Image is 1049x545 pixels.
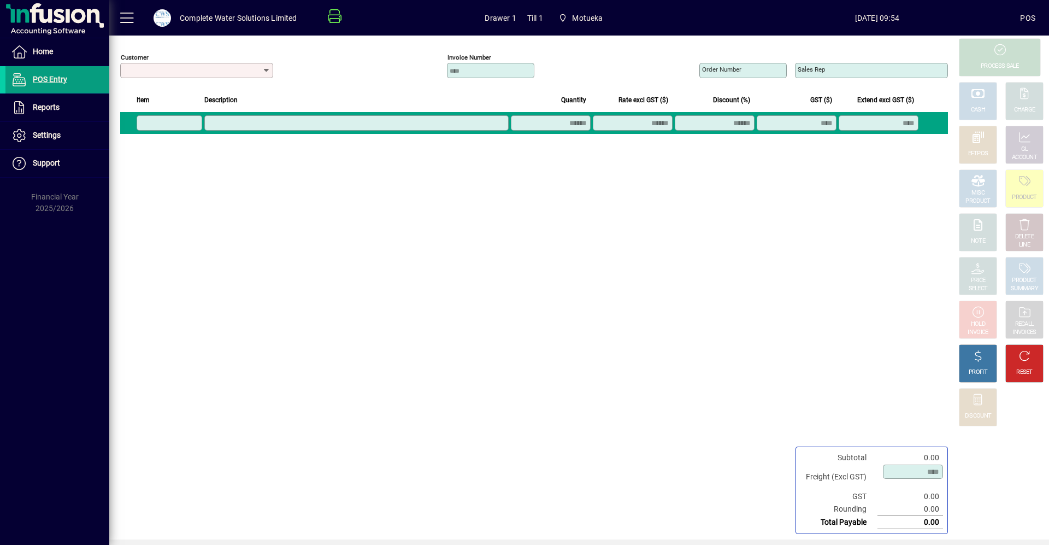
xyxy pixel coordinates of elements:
[5,38,109,66] a: Home
[33,103,60,112] span: Reports
[204,94,238,106] span: Description
[800,503,877,516] td: Rounding
[1012,154,1037,162] div: ACCOUNT
[971,320,985,329] div: HOLD
[527,9,543,27] span: Till 1
[180,9,297,27] div: Complete Water Solutions Limited
[971,106,985,114] div: CASH
[798,66,825,73] mat-label: Sales rep
[877,490,943,503] td: 0.00
[33,47,53,56] span: Home
[1012,194,1036,202] div: PRODUCT
[5,150,109,177] a: Support
[971,237,985,245] div: NOTE
[1016,368,1033,377] div: RESET
[447,54,491,61] mat-label: Invoice number
[702,66,741,73] mat-label: Order number
[800,464,877,490] td: Freight (Excl GST)
[1020,9,1035,27] div: POS
[968,329,988,337] div: INVOICE
[965,197,990,206] div: PRODUCT
[800,490,877,503] td: GST
[877,452,943,464] td: 0.00
[857,94,914,106] span: Extend excl GST ($)
[554,8,608,28] span: Motueka
[965,412,991,420] div: DISCOUNT
[1015,320,1034,329] div: RECALL
[33,75,67,84] span: POS Entry
[5,94,109,121] a: Reports
[1011,285,1038,293] div: SUMMARY
[33,159,60,167] span: Support
[969,285,988,293] div: SELECT
[1012,277,1036,285] div: PRODUCT
[810,94,832,106] span: GST ($)
[1012,329,1036,337] div: INVOICES
[800,452,877,464] td: Subtotal
[33,131,61,139] span: Settings
[969,368,987,377] div: PROFIT
[572,9,603,27] span: Motueka
[5,122,109,149] a: Settings
[971,189,985,197] div: MISC
[800,516,877,529] td: Total Payable
[485,9,516,27] span: Drawer 1
[877,516,943,529] td: 0.00
[121,54,149,61] mat-label: Customer
[971,277,986,285] div: PRICE
[145,8,180,28] button: Profile
[137,94,150,106] span: Item
[1019,241,1030,249] div: LINE
[1015,233,1034,241] div: DELETE
[713,94,750,106] span: Discount (%)
[734,9,1020,27] span: [DATE] 09:54
[968,150,988,158] div: EFTPOS
[1014,106,1035,114] div: CHARGE
[877,503,943,516] td: 0.00
[1021,145,1028,154] div: GL
[618,94,668,106] span: Rate excl GST ($)
[561,94,586,106] span: Quantity
[981,62,1019,71] div: PROCESS SALE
